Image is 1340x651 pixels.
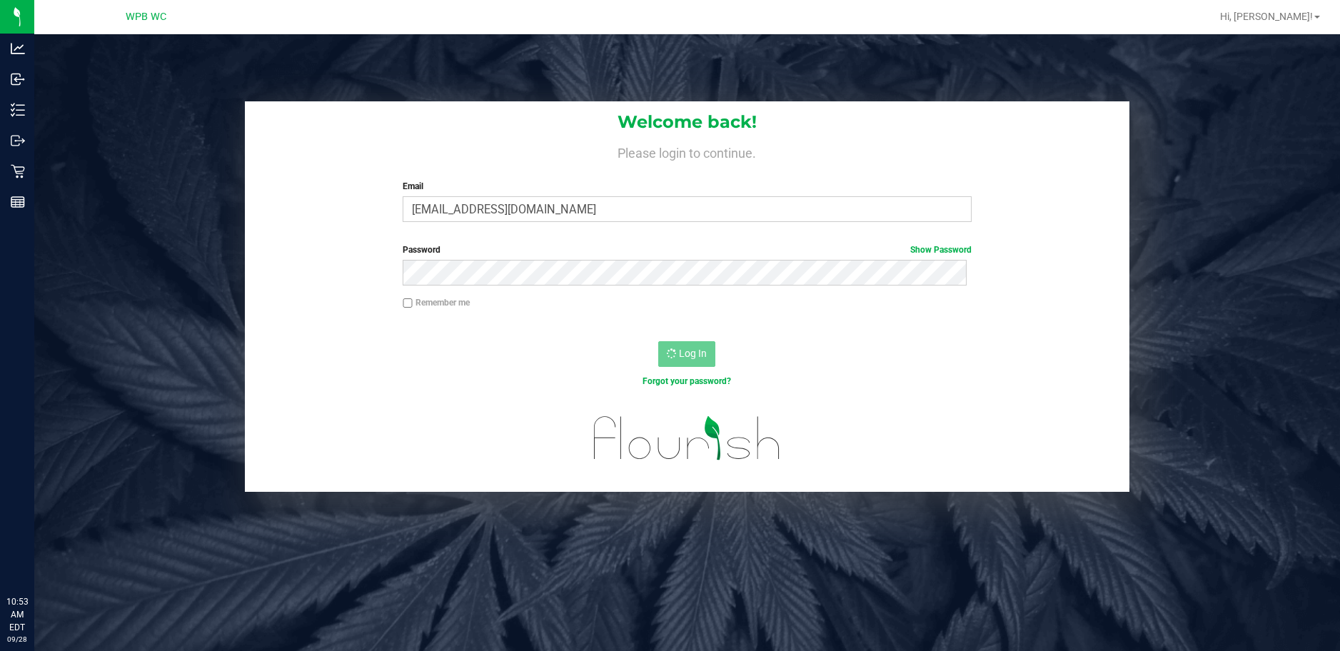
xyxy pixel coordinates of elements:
[11,72,25,86] inline-svg: Inbound
[245,143,1129,160] h4: Please login to continue.
[403,296,470,309] label: Remember me
[658,341,715,367] button: Log In
[910,245,972,255] a: Show Password
[403,298,413,308] input: Remember me
[403,245,440,255] span: Password
[11,41,25,56] inline-svg: Analytics
[679,348,707,359] span: Log In
[6,634,28,645] p: 09/28
[403,180,971,193] label: Email
[11,164,25,178] inline-svg: Retail
[11,133,25,148] inline-svg: Outbound
[643,376,731,386] a: Forgot your password?
[11,195,25,209] inline-svg: Reports
[11,103,25,117] inline-svg: Inventory
[1220,11,1313,22] span: Hi, [PERSON_NAME]!
[126,11,166,23] span: WPB WC
[6,595,28,634] p: 10:53 AM EDT
[577,403,798,474] img: flourish_logo.svg
[245,113,1129,131] h1: Welcome back!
